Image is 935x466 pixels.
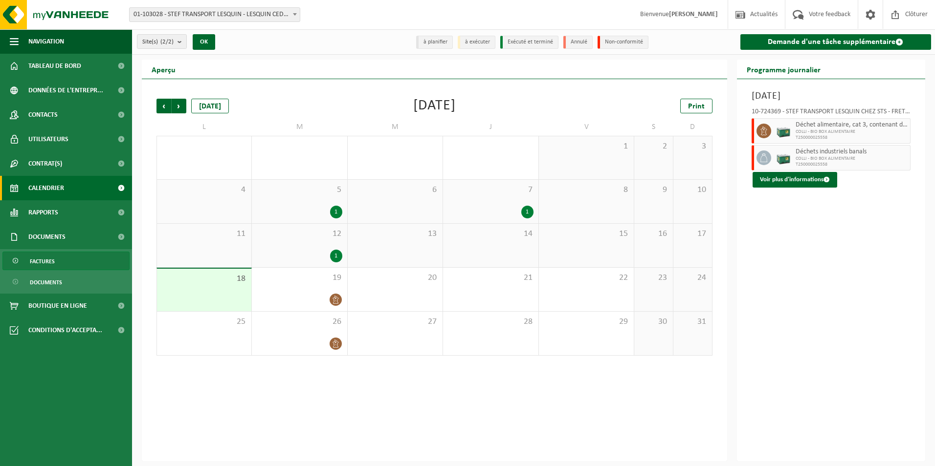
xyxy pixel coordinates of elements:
[160,39,174,45] count: (2/2)
[28,54,81,78] span: Tableau de bord
[330,250,342,262] div: 1
[776,124,791,138] img: PB-LB-0680-HPE-GN-01
[678,185,707,195] span: 10
[639,273,668,283] span: 23
[129,7,300,22] span: 01-103028 - STEF TRANSPORT LESQUIN - LESQUIN CEDEX
[28,151,62,176] span: Contrat(s)
[413,99,456,113] div: [DATE]
[28,200,58,225] span: Rapports
[521,206,534,218] div: 1
[740,34,932,50] a: Demande d'une tâche supplémentaire
[678,229,707,239] span: 17
[443,118,538,136] td: J
[257,317,342,327] span: 26
[257,229,342,239] span: 12
[796,129,908,135] span: COLLI - BIO BOX ALIMENTAIRE
[162,317,246,327] span: 25
[458,36,495,49] li: à exécuter
[330,206,342,218] div: 1
[28,225,66,249] span: Documents
[678,141,707,152] span: 3
[598,36,648,49] li: Non-conformité
[673,118,712,136] td: D
[544,317,629,327] span: 29
[172,99,186,113] span: Suivant
[28,29,64,54] span: Navigation
[353,185,438,195] span: 6
[130,8,300,21] span: 01-103028 - STEF TRANSPORT LESQUIN - LESQUIN CEDEX
[257,273,342,283] span: 19
[448,185,533,195] span: 7
[753,172,837,188] button: Voir plus d'informations
[2,273,130,291] a: Documents
[28,78,103,103] span: Données de l'entrepr...
[28,176,64,200] span: Calendrier
[162,274,246,284] span: 18
[678,317,707,327] span: 31
[28,294,87,318] span: Boutique en ligne
[416,36,453,49] li: à planifier
[28,103,58,127] span: Contacts
[30,252,55,271] span: Factures
[680,99,712,113] a: Print
[752,89,911,104] h3: [DATE]
[30,273,62,292] span: Documents
[137,34,187,49] button: Site(s)(2/2)
[191,99,229,113] div: [DATE]
[544,229,629,239] span: 15
[348,118,443,136] td: M
[796,148,908,156] span: Déchets industriels banals
[448,229,533,239] span: 14
[156,99,171,113] span: Précédent
[162,229,246,239] span: 11
[353,229,438,239] span: 13
[544,141,629,152] span: 1
[448,317,533,327] span: 28
[796,162,908,168] span: T250000025558
[669,11,718,18] strong: [PERSON_NAME]
[156,118,252,136] td: L
[162,185,246,195] span: 4
[796,121,908,129] span: Déchet alimentaire, cat 3, contenant des produits d'origine animale, emballage synthétique
[500,36,558,49] li: Exécuté et terminé
[634,118,673,136] td: S
[539,118,634,136] td: V
[28,318,102,342] span: Conditions d'accepta...
[639,229,668,239] span: 16
[353,317,438,327] span: 27
[193,34,215,50] button: OK
[678,273,707,283] span: 24
[257,185,342,195] span: 5
[563,36,593,49] li: Annulé
[639,317,668,327] span: 30
[142,35,174,49] span: Site(s)
[639,141,668,152] span: 2
[142,60,185,79] h2: Aperçu
[737,60,830,79] h2: Programme journalier
[28,127,68,151] span: Utilisateurs
[2,252,130,270] a: Factures
[448,273,533,283] span: 21
[796,135,908,141] span: T250000025558
[252,118,347,136] td: M
[639,185,668,195] span: 9
[752,108,911,118] div: 10-724369 - STEF TRANSPORT LESQUIN CHEZ STS - FRETIN
[796,156,908,162] span: COLLI - BIO BOX ALIMENTAIRE
[688,103,705,110] span: Print
[544,185,629,195] span: 8
[353,273,438,283] span: 20
[544,273,629,283] span: 22
[776,150,791,165] img: PB-LB-0680-HPE-GN-01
